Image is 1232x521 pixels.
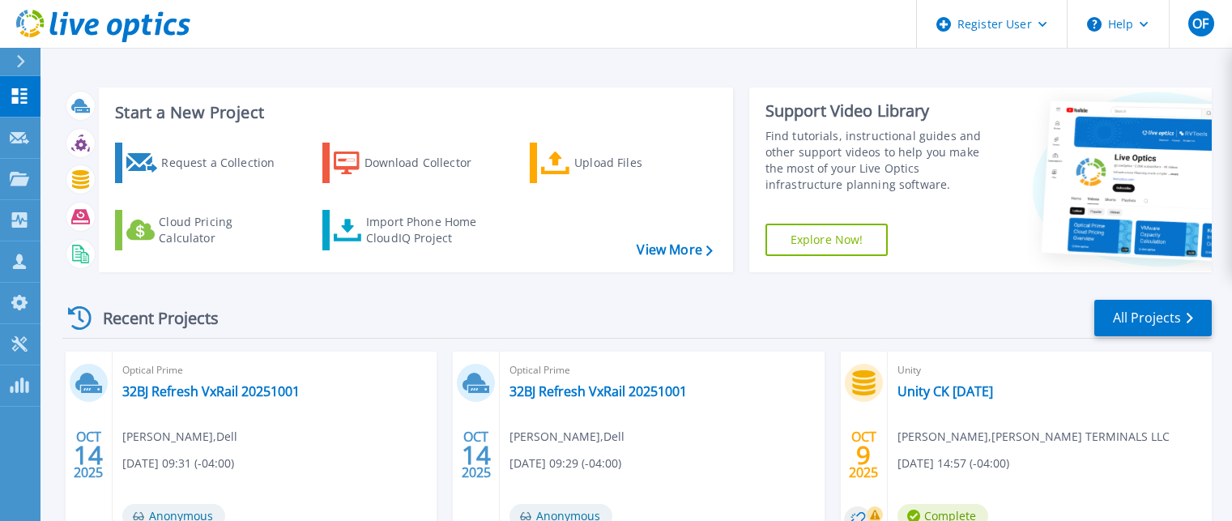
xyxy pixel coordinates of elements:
[509,428,625,446] span: [PERSON_NAME] , Dell
[897,383,993,399] a: Unity CK [DATE]
[122,361,427,379] span: Optical Prime
[115,104,712,122] h3: Start a New Project
[1192,17,1209,30] span: OF
[461,425,492,485] div: OCT 2025
[856,448,871,462] span: 9
[122,428,237,446] span: [PERSON_NAME] , Dell
[765,100,998,122] div: Support Video Library
[897,428,1170,446] span: [PERSON_NAME] , [PERSON_NAME] TERMINALS LLC
[115,143,296,183] a: Request a Collection
[574,147,704,179] div: Upload Files
[364,147,494,179] div: Download Collector
[848,425,879,485] div: OCT 2025
[509,383,687,399] a: 32BJ Refresh VxRail 20251001
[159,214,288,246] div: Cloud Pricing Calculator
[1094,300,1212,336] a: All Projects
[122,455,234,472] span: [DATE] 09:31 (-04:00)
[765,128,998,193] div: Find tutorials, instructional guides and other support videos to help you make the most of your L...
[897,361,1202,379] span: Unity
[637,242,712,258] a: View More
[765,224,889,256] a: Explore Now!
[366,214,492,246] div: Import Phone Home CloudIQ Project
[509,455,621,472] span: [DATE] 09:29 (-04:00)
[122,383,300,399] a: 32BJ Refresh VxRail 20251001
[322,143,503,183] a: Download Collector
[509,361,814,379] span: Optical Prime
[73,425,104,485] div: OCT 2025
[462,448,491,462] span: 14
[897,455,1009,472] span: [DATE] 14:57 (-04:00)
[115,210,296,250] a: Cloud Pricing Calculator
[74,448,103,462] span: 14
[62,298,241,338] div: Recent Projects
[161,147,291,179] div: Request a Collection
[530,143,710,183] a: Upload Files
